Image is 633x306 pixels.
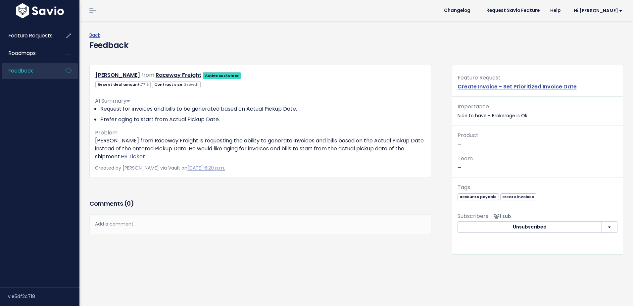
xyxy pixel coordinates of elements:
[458,131,617,149] p: —
[491,213,511,220] span: <p><strong>Subscribers</strong><br><br> - Angie Prada<br> </p>
[8,288,79,305] div: v.e5df2c718
[458,193,499,200] a: accounts payable
[95,165,225,171] span: Created by [PERSON_NAME] via Vault on
[127,199,131,208] span: 0
[156,71,201,79] a: Raceway Freight
[89,199,431,208] h3: Comments ( )
[100,116,425,124] li: Prefer aging to start from Actual Pickup Date.
[141,82,149,87] span: 77.5
[95,97,130,105] span: AI Summary
[574,8,622,13] span: Hi [PERSON_NAME]
[187,165,225,171] a: [DATE] 6:20 p.m.
[89,39,128,51] h4: Feedback
[458,155,473,162] span: Team
[458,74,501,81] span: Feature Request
[9,67,33,74] span: Feedback
[444,8,470,13] span: Changelog
[9,50,36,57] span: Roadmaps
[458,221,602,233] button: Unsubscribed
[95,129,118,136] span: Problem
[183,82,199,87] span: Growth
[566,6,628,16] a: Hi [PERSON_NAME]
[2,63,55,78] a: Feedback
[95,81,151,88] span: Recent deal amount:
[458,103,489,110] span: Importance
[152,81,201,88] span: Contract size:
[500,193,536,200] a: create invoices
[458,102,617,120] p: Nice to have - Brokerage is Ok
[481,6,545,16] a: Request Savio Feature
[89,32,100,38] a: Back
[458,183,470,191] span: Tags
[89,214,431,234] div: Add a comment...
[458,131,478,139] span: Product
[95,71,140,79] a: [PERSON_NAME]
[458,212,488,220] span: Subscribers
[205,73,239,78] strong: Active customer
[100,105,425,113] li: Request for invoices and bills to be generated based on Actual Pickup Date.
[2,46,55,61] a: Roadmaps
[141,71,154,79] span: from
[9,32,53,39] span: Feature Requests
[95,137,425,161] p: [PERSON_NAME] from Raceway Freight is requesting the ability to generate invoices and bills based...
[121,153,145,160] a: HS Ticket
[14,3,66,18] img: logo-white.9d6f32f41409.svg
[545,6,566,16] a: Help
[2,28,55,43] a: Feature Requests
[458,154,617,172] p: —
[458,83,577,90] a: Create Invoice - Set Prioritized Invoice Date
